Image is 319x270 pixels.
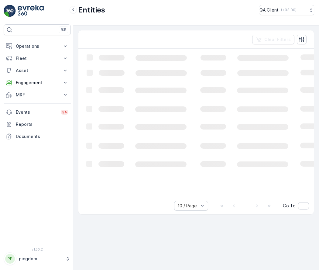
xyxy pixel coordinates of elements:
p: ( +03:00 ) [281,8,297,12]
p: 34 [62,110,67,115]
button: MRF [4,89,71,101]
p: Asset [16,67,59,74]
button: Operations [4,40,71,52]
p: MRF [16,92,59,98]
p: Documents [16,133,68,140]
a: Reports [4,118,71,130]
a: Documents [4,130,71,143]
p: Engagement [16,80,59,86]
p: Entities [78,5,105,15]
p: Reports [16,121,68,127]
span: Go To [283,203,296,209]
p: Events [16,109,57,115]
p: ⌘B [60,27,67,32]
div: PP [5,254,15,264]
span: v 1.50.2 [4,247,71,251]
button: Engagement [4,77,71,89]
button: Fleet [4,52,71,64]
p: QA Client [259,7,279,13]
button: Clear Filters [252,35,294,44]
p: Fleet [16,55,59,61]
button: Asset [4,64,71,77]
a: Events34 [4,106,71,118]
button: QA Client(+03:00) [259,5,314,15]
p: Clear Filters [264,36,291,43]
p: Operations [16,43,59,49]
img: logo_light-DOdMpM7g.png [18,5,44,17]
p: pingdom [19,256,62,262]
img: logo [4,5,16,17]
button: PPpingdom [4,252,71,265]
